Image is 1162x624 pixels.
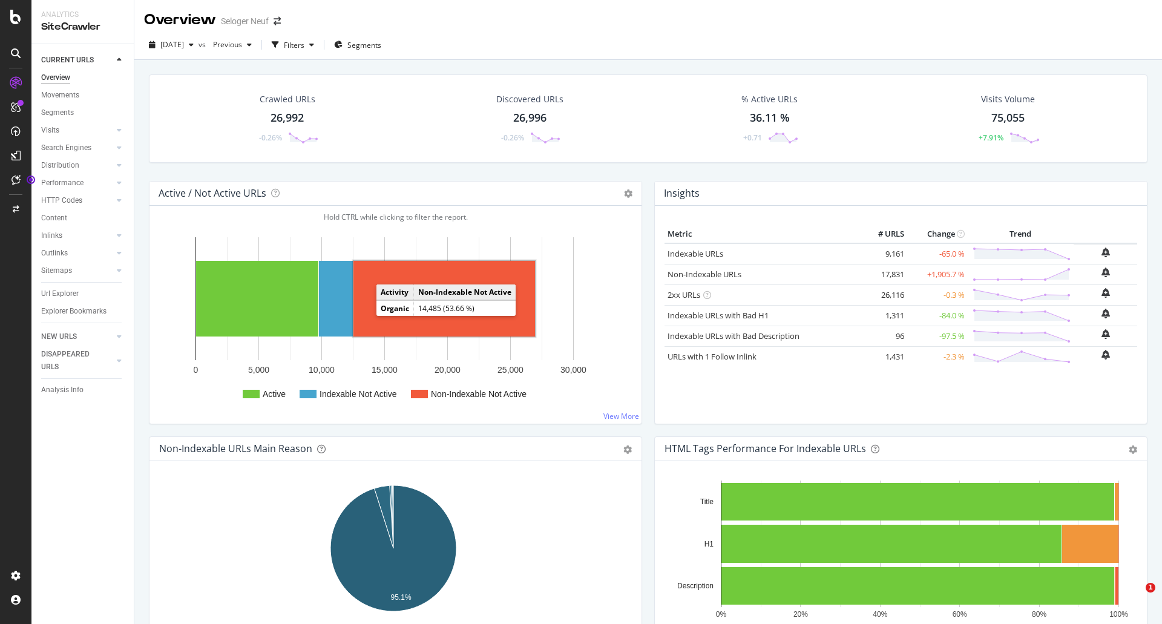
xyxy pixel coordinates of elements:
text: 30,000 [560,365,586,375]
a: Sitemaps [41,264,113,277]
button: Segments [329,35,386,54]
div: Analysis Info [41,384,84,396]
a: Performance [41,177,113,189]
a: Indexable URLs with Bad H1 [668,310,769,321]
a: Non-Indexable URLs [668,269,741,280]
text: Non-Indexable Not Active [431,389,527,399]
div: -0.26% [501,133,524,143]
div: -0.26% [259,133,282,143]
td: Activity [376,284,414,300]
iframe: Intercom live chat [1121,583,1150,612]
a: Url Explorer [41,287,125,300]
a: Indexable URLs [668,248,723,259]
div: bell-plus [1101,248,1110,257]
div: bell-plus [1101,288,1110,298]
a: DISAPPEARED URLS [41,348,113,373]
span: Hold CTRL while clicking to filter the report. [324,212,468,222]
text: 15,000 [372,365,398,375]
text: 40% [873,610,887,619]
td: 26,116 [859,284,907,305]
div: Non-Indexable URLs Main Reason [159,442,312,455]
div: HTTP Codes [41,194,82,207]
div: arrow-right-arrow-left [274,17,281,25]
td: 17,831 [859,264,907,284]
text: 10,000 [309,365,335,375]
div: Discovered URLs [496,93,563,105]
text: Indexable Not Active [320,389,397,399]
div: Inlinks [41,229,62,242]
div: DISAPPEARED URLS [41,348,102,373]
text: 20,000 [435,365,461,375]
text: 20% [793,610,808,619]
div: Analytics [41,10,124,20]
div: bell-plus [1101,329,1110,339]
td: 1,431 [859,346,907,367]
div: Filters [284,40,304,50]
button: Filters [267,35,319,54]
div: Movements [41,89,79,102]
span: vs [199,39,208,50]
div: Overview [144,10,216,30]
div: Explorer Bookmarks [41,305,107,318]
div: % Active URLs [741,93,798,105]
a: Content [41,212,125,225]
th: # URLS [859,225,907,243]
a: Distribution [41,159,113,172]
div: gear [623,445,632,454]
div: A chart. [159,481,628,621]
text: 0% [716,610,727,619]
div: CURRENT URLS [41,54,94,67]
div: 26,992 [271,110,304,126]
div: Overview [41,71,70,84]
h4: Active / Not Active URLs [159,185,266,202]
div: Visits [41,124,59,137]
svg: A chart. [159,225,632,414]
div: Search Engines [41,142,91,154]
td: 1,311 [859,305,907,326]
a: Inlinks [41,229,113,242]
div: bell-plus [1101,309,1110,318]
div: Tooltip anchor [25,174,36,185]
svg: A chart. [665,481,1133,621]
h4: Insights [664,185,700,202]
th: Metric [665,225,859,243]
td: 96 [859,326,907,346]
div: Url Explorer [41,287,79,300]
div: 36.11 % [750,110,790,126]
td: -97.5 % [907,326,968,346]
div: Visits Volume [981,93,1035,105]
td: -0.3 % [907,284,968,305]
text: 95.1% [391,593,412,602]
div: Outlinks [41,247,68,260]
text: Title [700,498,714,506]
text: H1 [704,540,714,548]
a: Outlinks [41,247,113,260]
td: -65.0 % [907,243,968,264]
td: -2.3 % [907,346,968,367]
text: 25,000 [497,365,524,375]
i: Options [624,189,632,198]
text: 100% [1109,610,1128,619]
div: 26,996 [513,110,547,126]
a: Movements [41,89,125,102]
a: Explorer Bookmarks [41,305,125,318]
button: Previous [208,35,257,54]
text: 0 [194,365,199,375]
td: 9,161 [859,243,907,264]
th: Change [907,225,968,243]
div: Segments [41,107,74,119]
div: SiteCrawler [41,20,124,34]
div: Crawled URLs [260,93,315,105]
a: Indexable URLs with Bad Description [668,330,799,341]
td: -84.0 % [907,305,968,326]
div: HTML Tags Performance for Indexable URLs [665,442,866,455]
a: 2xx URLs [668,289,700,300]
div: Distribution [41,159,79,172]
text: Active [263,389,286,399]
div: +0.71 [743,133,762,143]
div: Sitemaps [41,264,72,277]
a: Overview [41,71,125,84]
button: [DATE] [144,35,199,54]
text: 80% [1032,610,1046,619]
a: HTTP Codes [41,194,113,207]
